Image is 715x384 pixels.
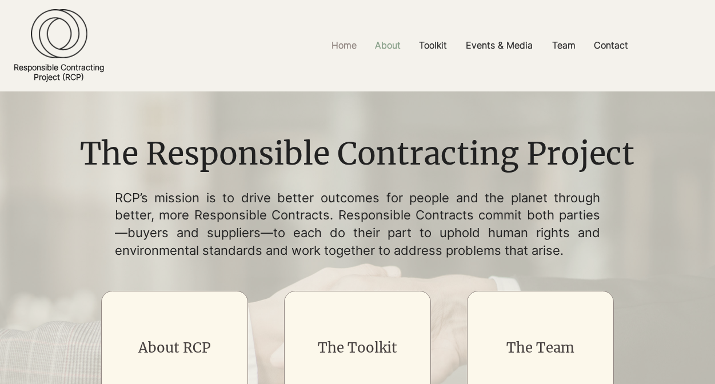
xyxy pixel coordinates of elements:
h1: The Responsible Contracting Project [72,133,643,176]
a: About [366,33,410,58]
p: About [369,33,406,58]
a: Contact [585,33,638,58]
p: Home [326,33,362,58]
p: Toolkit [413,33,453,58]
nav: Site [246,33,715,58]
a: The Team [506,339,574,357]
a: Toolkit [410,33,457,58]
a: The Toolkit [318,339,397,357]
p: Events & Media [460,33,538,58]
a: Team [544,33,585,58]
a: Responsible ContractingProject (RCP) [14,62,104,82]
a: Events & Media [457,33,544,58]
a: Home [323,33,366,58]
a: About RCP [138,339,211,357]
p: Contact [588,33,634,58]
p: RCP’s mission is to drive better outcomes for people and the planet through better, more Responsi... [115,189,601,259]
p: Team [546,33,581,58]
